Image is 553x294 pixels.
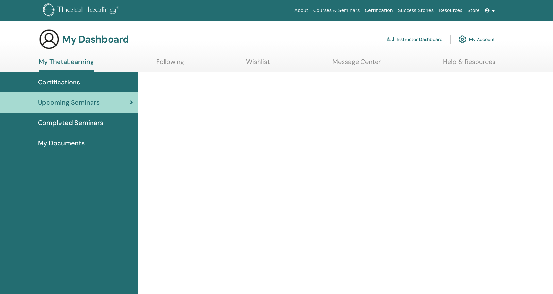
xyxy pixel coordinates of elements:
img: generic-user-icon.jpg [39,29,59,50]
a: Success Stories [395,5,436,17]
img: chalkboard-teacher.svg [386,36,394,42]
a: Following [156,58,184,70]
h3: My Dashboard [62,33,129,45]
a: My Account [459,32,495,46]
a: Wishlist [246,58,270,70]
span: My Documents [38,138,85,148]
a: About [292,5,310,17]
a: Courses & Seminars [311,5,362,17]
span: Upcoming Seminars [38,98,100,107]
img: cog.svg [459,34,466,45]
a: Certification [362,5,395,17]
img: logo.png [43,3,121,18]
a: Resources [436,5,465,17]
a: Instructor Dashboard [386,32,443,46]
span: Certifications [38,77,80,87]
a: My ThetaLearning [39,58,94,72]
a: Help & Resources [443,58,495,70]
span: Completed Seminars [38,118,103,128]
a: Message Center [332,58,381,70]
a: Store [465,5,482,17]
